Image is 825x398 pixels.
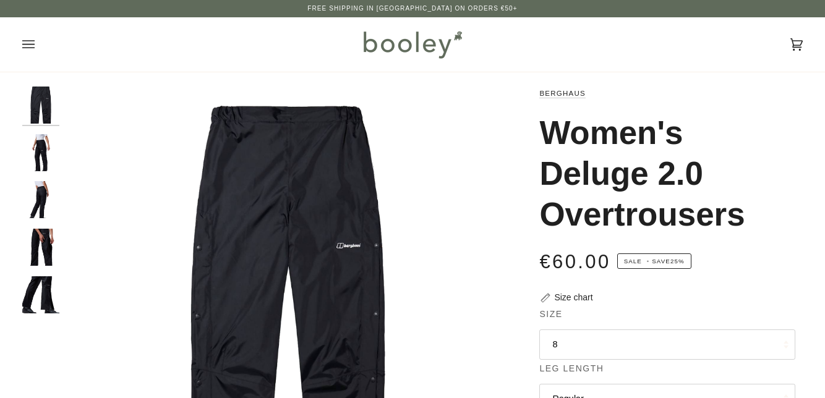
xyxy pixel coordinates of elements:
[539,112,786,235] h1: Women's Deluge 2.0 Overtrousers
[554,291,592,304] div: Size chart
[22,229,59,266] img: Berghaus Women's Deluge 2.0 Overtrousers - Booley Galway
[22,87,59,124] img: Berghaus Women's Deluge 2.0 Overtrousers - Booley Galway
[539,362,604,375] span: Leg Length
[539,308,562,321] span: Size
[644,258,652,265] em: •
[22,181,59,218] img: Berghaus Women's Deluge 2.0 Overtrousers - Booley Galway
[670,258,685,265] span: 25%
[624,258,642,265] span: Sale
[307,4,517,14] p: Free Shipping in [GEOGRAPHIC_DATA] on Orders €50+
[539,90,586,97] a: Berghaus
[22,134,59,171] img: Berghaus Women's Deluge 2.0 Overtrousers - Booley Galway
[617,253,691,269] span: Save
[22,276,59,313] img: Berghaus Women's Deluge 2.0 Overtrousers - Booley Galway
[539,251,610,273] span: €60.00
[358,27,466,62] img: Booley
[539,329,795,360] button: 8
[22,17,59,72] button: Open menu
